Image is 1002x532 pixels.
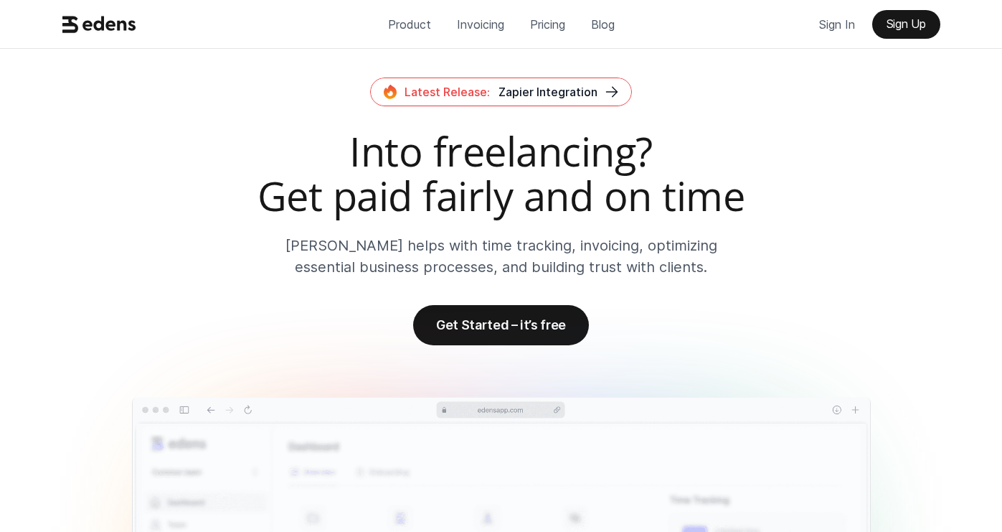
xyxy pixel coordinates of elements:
p: Get Started – it’s free [436,317,566,332]
a: Invoicing [445,10,516,39]
a: Blog [580,10,626,39]
h2: Into freelancing? Get paid fairly and on time [57,129,946,218]
p: [PERSON_NAME] helps with time tracking, invoicing, optimizing essential business processes, and b... [257,235,745,278]
a: Product [377,10,443,39]
span: Latest Release: [405,85,490,99]
a: Sign Up [872,10,940,39]
p: Sign In [819,14,855,35]
p: Invoicing [457,14,504,35]
p: Product [388,14,431,35]
a: Get Started – it’s free [413,305,589,345]
p: Blog [591,14,615,35]
p: Sign Up [887,17,926,31]
p: Pricing [530,14,565,35]
a: Pricing [519,10,577,39]
a: Latest Release:Zapier Integration [370,78,632,106]
span: Zapier Integration [498,85,597,99]
a: Sign In [808,10,866,39]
